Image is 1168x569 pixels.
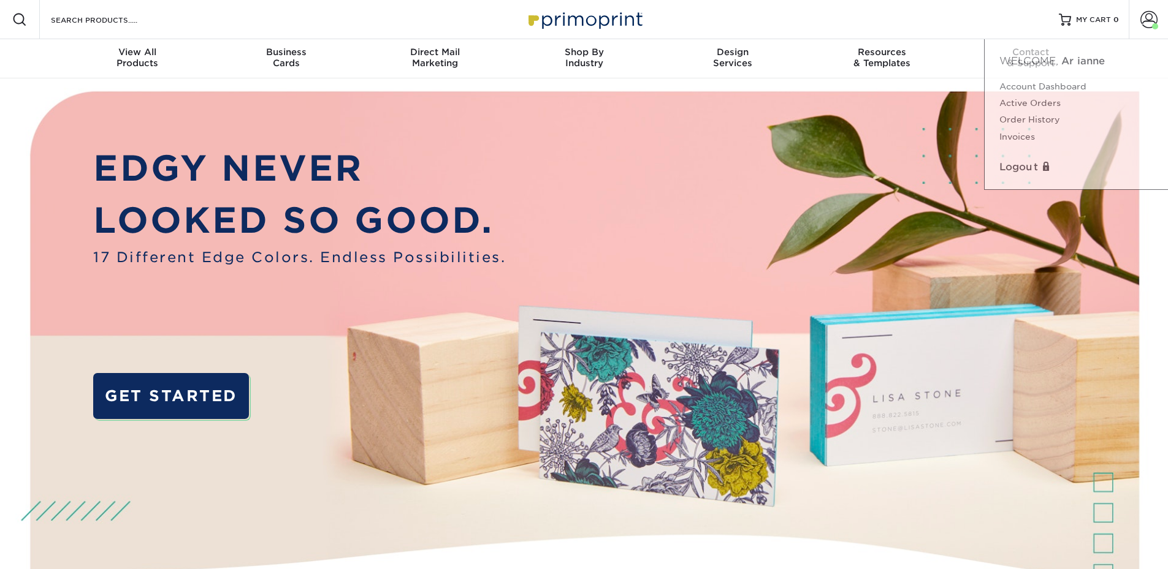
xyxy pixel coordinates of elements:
[50,12,169,27] input: SEARCH PRODUCTS.....
[1113,15,1119,24] span: 0
[807,47,956,58] span: Resources
[510,47,658,58] span: Shop By
[999,55,1058,67] span: Welcome,
[1076,15,1111,25] span: MY CART
[999,95,1153,111] a: Active Orders
[658,39,807,78] a: DesignServices
[956,47,1105,69] div: & Support
[93,194,506,247] p: LOOKED SO GOOD.
[956,39,1105,78] a: Contact& Support
[3,532,104,565] iframe: Google Customer Reviews
[63,47,212,69] div: Products
[212,47,361,69] div: Cards
[999,78,1153,95] a: Account Dashboard
[93,142,506,195] p: EDGY NEVER
[658,47,807,58] span: Design
[63,47,212,58] span: View All
[807,47,956,69] div: & Templates
[1061,55,1105,67] span: Arianne
[93,373,248,419] a: GET STARTED
[361,47,510,58] span: Direct Mail
[523,6,646,32] img: Primoprint
[93,247,506,268] span: 17 Different Edge Colors. Endless Possibilities.
[807,39,956,78] a: Resources& Templates
[510,47,658,69] div: Industry
[999,111,1153,128] a: Order History
[510,39,658,78] a: Shop ByIndustry
[63,39,212,78] a: View AllProducts
[361,47,510,69] div: Marketing
[956,47,1105,58] span: Contact
[212,39,361,78] a: BusinessCards
[658,47,807,69] div: Services
[212,47,361,58] span: Business
[999,129,1153,145] a: Invoices
[999,160,1153,175] a: Logout
[361,39,510,78] a: Direct MailMarketing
